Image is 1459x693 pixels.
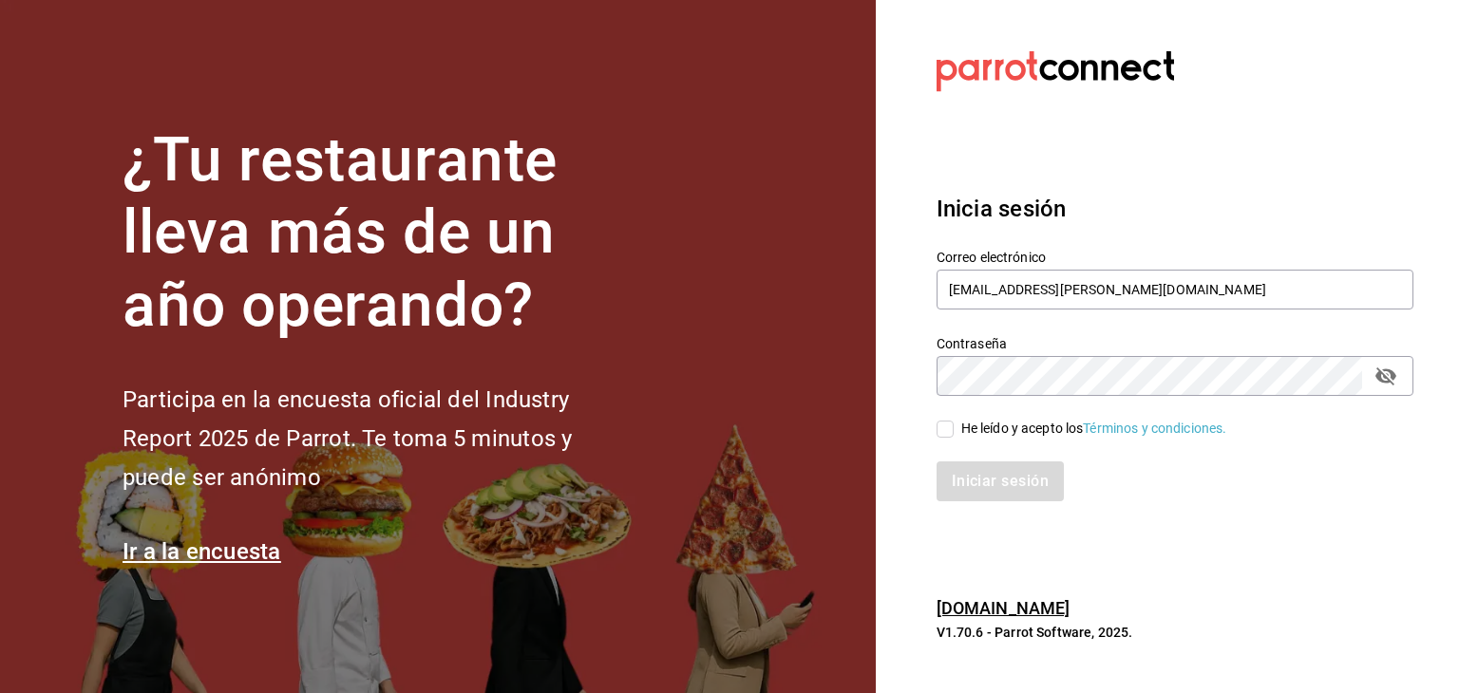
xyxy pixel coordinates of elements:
label: Correo electrónico [937,250,1413,263]
input: Ingresa tu correo electrónico [937,270,1413,309]
h1: ¿Tu restaurante lleva más de un año operando? [123,124,635,343]
label: Contraseña [937,336,1413,349]
div: He leído y acepto los [961,419,1227,439]
a: [DOMAIN_NAME] [937,598,1071,618]
a: Ir a la encuesta [123,538,281,565]
a: Términos y condiciones. [1083,421,1226,436]
p: V1.70.6 - Parrot Software, 2025. [937,623,1413,642]
h2: Participa en la encuesta oficial del Industry Report 2025 de Parrot. Te toma 5 minutos y puede se... [123,381,635,496]
h3: Inicia sesión [937,192,1413,226]
button: passwordField [1370,360,1402,392]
